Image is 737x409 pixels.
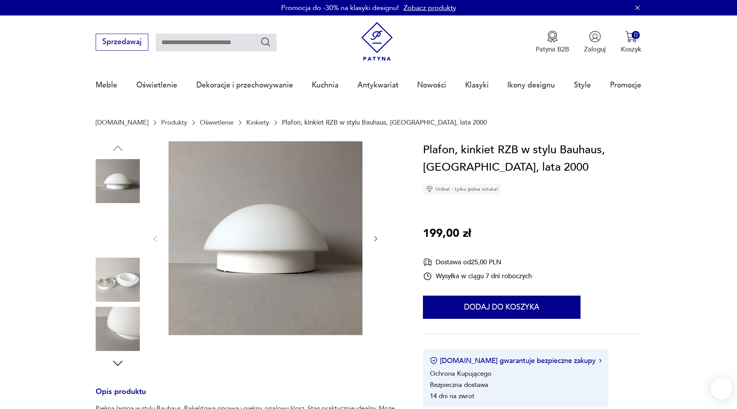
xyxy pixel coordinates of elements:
li: Ochrona Kupującego [430,369,491,378]
button: Dodaj do koszyka [423,296,581,319]
p: Patyna B2B [536,45,569,54]
button: Sprzedawaj [96,34,148,51]
button: Szukaj [260,36,271,48]
iframe: Smartsupp widget button [711,378,732,400]
img: Zdjęcie produktu Plafon, kinkiet RZB w stylu Bauhaus, Niemcy, lata 2000 [96,307,140,351]
button: 0Koszyk [621,31,641,54]
p: Koszyk [621,45,641,54]
a: Ikona medaluPatyna B2B [536,31,569,54]
img: Ikona strzałki w prawo [599,359,601,363]
li: Bezpieczna dostawa [430,380,488,389]
img: Patyna - sklep z meblami i dekoracjami vintage [357,22,397,61]
img: Zdjęcie produktu Plafon, kinkiet RZB w stylu Bauhaus, Niemcy, lata 2000 [96,208,140,252]
a: Style [574,67,591,103]
a: Promocje [610,67,641,103]
li: 14 dni na zwrot [430,392,474,400]
a: Antykwariat [357,67,399,103]
div: 0 [632,31,640,39]
img: Zdjęcie produktu Plafon, kinkiet RZB w stylu Bauhaus, Niemcy, lata 2000 [96,258,140,302]
a: Klasyki [465,67,489,103]
a: Zobacz produkty [404,3,456,13]
a: Ikony designu [507,67,555,103]
a: Meble [96,67,117,103]
img: Ikona dostawy [423,257,432,267]
img: Zdjęcie produktu Plafon, kinkiet RZB w stylu Bauhaus, Niemcy, lata 2000 [168,141,362,335]
img: Ikona diamentu [426,186,433,193]
img: Zdjęcie produktu Plafon, kinkiet RZB w stylu Bauhaus, Niemcy, lata 2000 [96,159,140,203]
div: Wysyłka w ciągu 7 dni roboczych [423,272,532,281]
a: Oświetlenie [136,67,177,103]
a: Kinkiety [246,119,269,126]
p: Promocja do -30% na klasyki designu! [281,3,399,13]
button: Patyna B2B [536,31,569,54]
img: Ikonka użytkownika [589,31,601,43]
a: Oświetlenie [200,119,234,126]
h3: Opis produktu [96,389,400,404]
a: [DOMAIN_NAME] [96,119,148,126]
img: Ikona koszyka [625,31,637,43]
button: Zaloguj [584,31,606,54]
img: Ikona certyfikatu [430,357,438,365]
p: Plafon, kinkiet RZB w stylu Bauhaus, [GEOGRAPHIC_DATA], lata 2000 [282,119,487,126]
div: Unikat - tylko jedna sztuka! [423,183,501,195]
button: [DOMAIN_NAME] gwarantuje bezpieczne zakupy [430,356,601,366]
img: Ikona medalu [546,31,558,43]
div: Dostawa od 25,00 PLN [423,257,532,267]
a: Sprzedawaj [96,39,148,46]
p: Zaloguj [584,45,606,54]
a: Kuchnia [312,67,338,103]
a: Dekoracje i przechowywanie [196,67,293,103]
a: Produkty [161,119,187,126]
p: 199,00 zł [423,225,471,243]
h1: Plafon, kinkiet RZB w stylu Bauhaus, [GEOGRAPHIC_DATA], lata 2000 [423,141,641,176]
a: Nowości [417,67,446,103]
